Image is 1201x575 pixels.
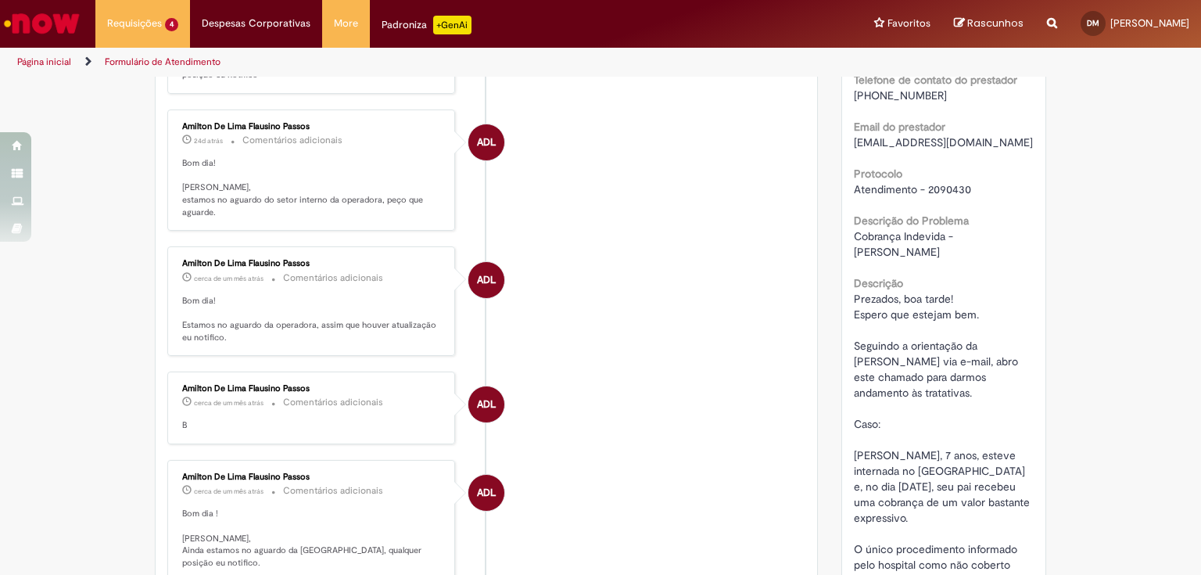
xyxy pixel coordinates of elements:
span: ADL [477,124,496,161]
div: Amilton De Lima Flausino Passos [182,473,443,482]
span: [PHONE_NUMBER] [854,88,947,102]
div: Amilton De Lima Flausino Passos [468,386,504,422]
span: ADL [477,386,496,423]
span: [PERSON_NAME] [1110,16,1189,30]
p: +GenAi [433,16,471,34]
span: More [334,16,358,31]
ul: Trilhas de página [12,48,789,77]
p: B [182,419,443,432]
time: 18/07/2025 10:52:30 [194,487,264,496]
div: Amilton De Lima Flausino Passos [182,384,443,394]
a: Página inicial [17,56,71,68]
b: Descrição do Problema [854,214,969,228]
span: cerca de um mês atrás [194,398,264,408]
p: Bom dia! Estamos no aguardo da operadora, assim que houver atualização eu notifico. [182,295,443,344]
span: Rascunhos [967,16,1024,31]
time: 05/08/2025 08:49:58 [194,136,223,146]
time: 29/07/2025 10:37:27 [194,398,264,408]
span: 4 [165,18,178,31]
b: Descrição [854,276,903,290]
a: Rascunhos [954,16,1024,31]
small: Comentários adicionais [283,396,383,409]
div: Amilton De Lima Flausino Passos [468,475,504,511]
p: Bom dia ! [PERSON_NAME], Ainda estamos no aguardo da [GEOGRAPHIC_DATA], qualquer posição eu notif... [182,508,443,570]
span: cerca de um mês atrás [194,274,264,283]
span: Atendimento - 2090430 [854,182,971,196]
div: Amilton De Lima Flausino Passos [182,259,443,268]
span: Cobrança Indevida - [PERSON_NAME] [854,229,956,259]
div: Amilton De Lima Flausino Passos [468,124,504,160]
span: ADL [477,474,496,512]
div: Amilton De Lima Flausino Passos [182,122,443,131]
span: ADL [477,261,496,299]
a: Formulário de Atendimento [105,56,220,68]
p: Bom dia! [PERSON_NAME], estamos no aguardo do setor interno da operadora, peço que aguarde. [182,157,443,219]
time: 29/07/2025 10:38:22 [194,274,264,283]
div: Padroniza [382,16,471,34]
span: Favoritos [887,16,930,31]
span: DM [1087,18,1099,28]
small: Comentários adicionais [283,271,383,285]
b: Email do prestador [854,120,945,134]
span: cerca de um mês atrás [194,487,264,496]
span: [EMAIL_ADDRESS][DOMAIN_NAME] [854,135,1033,149]
div: Amilton De Lima Flausino Passos [468,262,504,298]
small: Comentários adicionais [283,484,383,498]
b: Protocolo [854,167,902,181]
img: ServiceNow [2,8,82,39]
small: Comentários adicionais [242,134,342,147]
span: 24d atrás [194,136,223,146]
b: Telefone de contato do prestador [854,73,1017,87]
span: Requisições [107,16,162,31]
span: Despesas Corporativas [202,16,310,31]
